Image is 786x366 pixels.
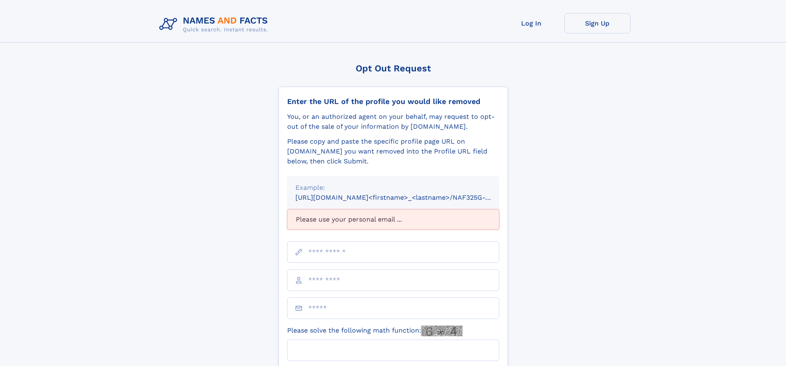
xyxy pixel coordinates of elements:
div: Please use your personal email ... [287,209,499,230]
div: You, or an authorized agent on your behalf, may request to opt-out of the sale of your informatio... [287,112,499,132]
div: Opt Out Request [279,63,508,73]
img: Logo Names and Facts [156,13,275,35]
div: Enter the URL of the profile you would like removed [287,97,499,106]
div: Please copy and paste the specific profile page URL on [DOMAIN_NAME] you want removed into the Pr... [287,137,499,166]
small: [URL][DOMAIN_NAME]<firstname>_<lastname>/NAF325G-xxxxxxxx [295,194,515,201]
label: Please solve the following math function: [287,326,463,336]
div: Example: [295,183,491,193]
a: Log In [498,13,564,33]
a: Sign Up [564,13,630,33]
